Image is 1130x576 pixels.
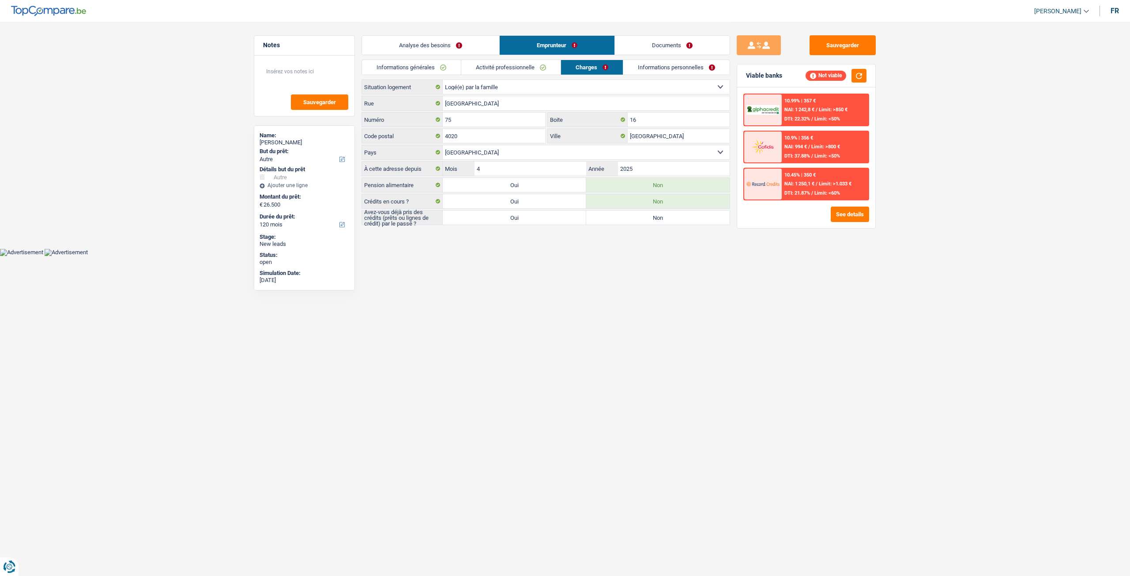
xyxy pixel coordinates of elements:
[362,145,443,159] label: Pays
[362,113,443,127] label: Numéro
[260,277,349,284] div: [DATE]
[784,98,816,104] div: 10.99% | 357 €
[260,166,349,173] div: Détails but du prêt
[784,172,816,178] div: 10.45% | 350 €
[816,181,817,187] span: /
[811,190,813,196] span: /
[443,211,586,225] label: Oui
[362,211,443,225] label: Avez-vous déjà pris des crédits (prêts ou lignes de crédit) par le passé ?
[615,36,730,55] a: Documents
[548,129,628,143] label: Ville
[819,107,847,113] span: Limit: >850 €
[260,213,347,220] label: Durée du prêt:
[806,71,846,80] div: Not viable
[291,94,348,110] button: Sauvegarder
[260,132,349,139] div: Name:
[362,36,499,55] a: Analyse des besoins
[746,72,782,79] div: Viable banks
[784,181,814,187] span: NAI: 1 250,1 €
[561,60,623,75] a: Charges
[362,178,443,192] label: Pension alimentaire
[819,181,851,187] span: Limit: >1.033 €
[623,60,730,75] a: Informations personnelles
[746,176,779,192] img: Record Credits
[784,107,814,113] span: NAI: 1 242,8 €
[814,116,840,122] span: Limit: <50%
[263,41,346,49] h5: Notes
[260,259,349,266] div: open
[362,80,443,94] label: Situation logement
[45,249,88,256] img: Advertisement
[784,116,810,122] span: DTI: 22.32%
[475,162,586,176] input: MM
[362,96,443,110] label: Rue
[808,144,810,150] span: /
[1034,8,1081,15] span: [PERSON_NAME]
[260,148,347,155] label: But du prêt:
[362,162,443,176] label: À cette adresse depuis
[461,60,561,75] a: Activité professionnelle
[443,162,474,176] label: Mois
[814,153,840,159] span: Limit: <50%
[1111,7,1119,15] div: fr
[811,153,813,159] span: /
[814,190,840,196] span: Limit: <60%
[746,105,779,115] img: AlphaCredit
[260,201,263,208] span: €
[548,113,628,127] label: Boite
[500,36,614,55] a: Emprunteur
[443,178,586,192] label: Oui
[260,233,349,241] div: Stage:
[260,241,349,248] div: New leads
[810,35,876,55] button: Sauvegarder
[811,144,840,150] span: Limit: >800 €
[586,194,730,208] label: Non
[811,116,813,122] span: /
[260,252,349,259] div: Status:
[362,60,461,75] a: Informations générales
[618,162,730,176] input: AAAA
[303,99,336,105] span: Sauvegarder
[362,129,443,143] label: Code postal
[784,144,807,150] span: NAI: 994 €
[784,135,813,141] div: 10.9% | 356 €
[260,193,347,200] label: Montant du prêt:
[746,139,779,155] img: Cofidis
[260,139,349,146] div: [PERSON_NAME]
[831,207,869,222] button: See details
[586,178,730,192] label: Non
[784,153,810,159] span: DTI: 37.88%
[586,162,618,176] label: Année
[816,107,817,113] span: /
[586,211,730,225] label: Non
[443,194,586,208] label: Oui
[260,182,349,188] div: Ajouter une ligne
[784,190,810,196] span: DTI: 21.87%
[260,270,349,277] div: Simulation Date:
[1027,4,1089,19] a: [PERSON_NAME]
[11,6,86,16] img: TopCompare Logo
[362,194,443,208] label: Crédits en cours ?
